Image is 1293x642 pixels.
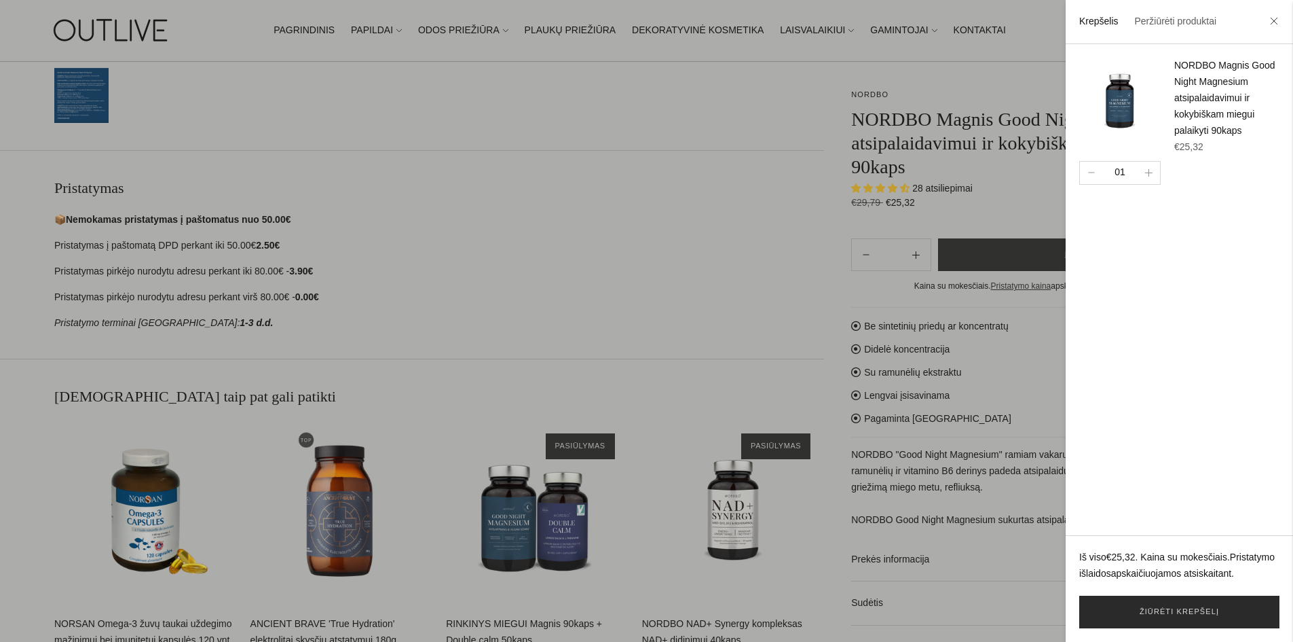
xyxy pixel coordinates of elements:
div: 01 [1109,166,1131,180]
a: Pristatymo išlaidos [1079,552,1275,579]
a: Peržiūrėti produktai [1134,16,1216,26]
a: Žiūrėti krepšelį [1079,596,1279,628]
span: €25,32 [1174,141,1203,152]
img: GoodNightMagnesium-outlive_200x.png [1079,58,1161,139]
p: Iš viso . Kaina su mokesčiais. apskaičiuojamos atsiskaitant. [1079,550,1279,582]
span: €25,32 [1106,552,1136,563]
a: Krepšelis [1079,16,1119,26]
a: NORDBO Magnis Good Night Magnesium atsipalaidavimui ir kokybiškam miegui palaikyti 90kaps [1174,60,1275,136]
